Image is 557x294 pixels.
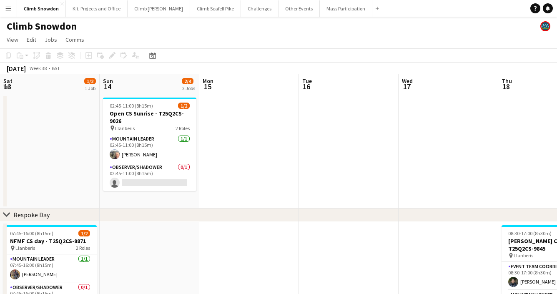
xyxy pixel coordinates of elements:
span: Sun [103,77,113,85]
a: Jobs [41,34,60,45]
button: Kit, Projects and Office [66,0,128,17]
span: View [7,36,18,43]
app-card-role: Mountain Leader1/102:45-11:00 (8h15m)[PERSON_NAME] [103,134,196,163]
span: 16 [301,82,312,91]
app-card-role: Mountain Leader1/107:45-16:00 (8h15m)[PERSON_NAME] [3,254,97,283]
h3: NFMF CS day - T25Q2CS-9871 [3,237,97,245]
button: Challenges [241,0,278,17]
button: Mass Participation [320,0,372,17]
span: Week 38 [28,65,48,71]
span: Llanberis [15,245,35,251]
a: Comms [62,34,88,45]
span: 1/2 [78,230,90,236]
span: Llanberis [115,125,135,131]
span: 1/2 [178,103,190,109]
a: View [3,34,22,45]
span: 2 Roles [76,245,90,251]
span: 07:45-16:00 (8h15m) [10,230,53,236]
span: Mon [203,77,213,85]
button: Climb Snowdon [17,0,66,17]
span: Llanberis [514,252,533,259]
span: 17 [401,82,413,91]
span: Jobs [45,36,57,43]
span: 15 [201,82,213,91]
div: [DATE] [7,64,26,73]
app-user-avatar: Staff RAW Adventures [540,21,550,31]
span: 13 [2,82,13,91]
div: 2 Jobs [182,85,195,91]
h3: Open CS Sunrise - T25Q2CS-9026 [103,110,196,125]
div: Bespoke Day [13,211,50,219]
a: Edit [23,34,40,45]
span: 18 [500,82,512,91]
span: Wed [402,77,413,85]
button: Climb [PERSON_NAME] [128,0,190,17]
span: Tue [302,77,312,85]
span: Comms [65,36,84,43]
span: Thu [502,77,512,85]
button: Climb Scafell Pike [190,0,241,17]
span: 08:30-17:00 (8h30m) [508,230,552,236]
h1: Climb Snowdon [7,20,77,33]
span: 02:45-11:00 (8h15m) [110,103,153,109]
div: BST [52,65,60,71]
span: Sat [3,77,13,85]
app-job-card: 02:45-11:00 (8h15m)1/2Open CS Sunrise - T25Q2CS-9026 Llanberis2 RolesMountain Leader1/102:45-11:0... [103,98,196,191]
span: 2 Roles [176,125,190,131]
app-card-role: Observer/Shadower0/102:45-11:00 (8h15m) [103,163,196,191]
button: Other Events [278,0,320,17]
div: 1 Job [85,85,95,91]
span: 1/2 [84,78,96,84]
span: 14 [102,82,113,91]
span: Edit [27,36,36,43]
span: 2/4 [182,78,193,84]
